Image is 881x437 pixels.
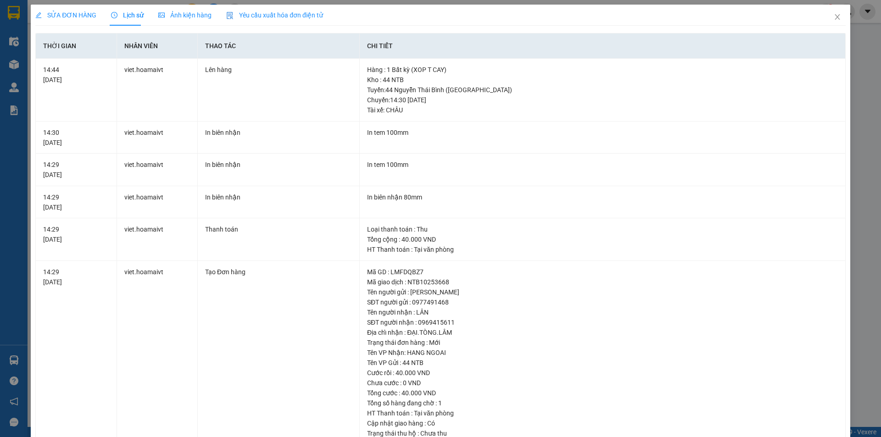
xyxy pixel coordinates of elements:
[205,267,352,277] div: Tạo Đơn hàng
[43,160,109,180] div: 14:29 [DATE]
[205,127,352,138] div: In biên nhận
[226,12,234,19] img: icon
[111,12,117,18] span: clock-circle
[117,33,198,59] th: Nhân viên
[36,33,117,59] th: Thời gian
[367,277,838,287] div: Mã giao dịch : NTB10253668
[226,11,323,19] span: Yêu cầu xuất hóa đơn điện tử
[367,398,838,408] div: Tổng số hàng đang chờ : 1
[367,224,838,234] div: Loại thanh toán : Thu
[367,192,838,202] div: In biên nhận 80mm
[367,388,838,398] div: Tổng cước : 40.000 VND
[205,192,352,202] div: In biên nhận
[367,418,838,428] div: Cập nhật giao hàng : Có
[205,224,352,234] div: Thanh toán
[367,287,838,297] div: Tên người gửi : [PERSON_NAME]
[117,218,198,261] td: viet.hoamaivt
[367,368,838,378] div: Cước rồi : 40.000 VND
[43,224,109,244] div: 14:29 [DATE]
[367,127,838,138] div: In tem 100mm
[367,337,838,348] div: Trạng thái đơn hàng : Mới
[367,307,838,317] div: Tên người nhận : LÂN
[367,85,838,115] div: Tuyến : 44 Nguyễn Thái Bình ([GEOGRAPHIC_DATA]) Chuyến: 14:30 [DATE] Tài xế: CHÂU
[43,192,109,212] div: 14:29 [DATE]
[158,12,165,18] span: picture
[111,11,144,19] span: Lịch sử
[367,358,838,368] div: Tên VP Gửi : 44 NTB
[367,297,838,307] div: SĐT người gửi : 0977491468
[43,127,109,148] div: 14:30 [DATE]
[367,327,838,337] div: Địa chỉ nhận : ĐẠI.TÒNG.LÂM
[367,234,838,244] div: Tổng cộng : 40.000 VND
[35,11,96,19] span: SỬA ĐƠN HÀNG
[367,378,838,388] div: Chưa cước : 0 VND
[367,244,838,254] div: HT Thanh toán : Tại văn phòng
[117,59,198,122] td: viet.hoamaivt
[367,317,838,327] div: SĐT người nhận : 0969415611
[367,75,838,85] div: Kho : 44 NTB
[367,348,838,358] div: Tên VP Nhận: HANG NGOAI
[43,267,109,287] div: 14:29 [DATE]
[360,33,846,59] th: Chi tiết
[158,11,212,19] span: Ảnh kiện hàng
[825,5,850,30] button: Close
[35,12,42,18] span: edit
[367,267,838,277] div: Mã GD : LMFDQBZ7
[834,13,841,21] span: close
[367,160,838,170] div: In tem 100mm
[198,33,360,59] th: Thao tác
[367,408,838,418] div: HT Thanh toán : Tại văn phòng
[43,65,109,85] div: 14:44 [DATE]
[117,122,198,154] td: viet.hoamaivt
[117,186,198,219] td: viet.hoamaivt
[117,154,198,186] td: viet.hoamaivt
[205,160,352,170] div: In biên nhận
[205,65,352,75] div: Lên hàng
[367,65,838,75] div: Hàng : 1 Bất kỳ (XOP T CAY)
